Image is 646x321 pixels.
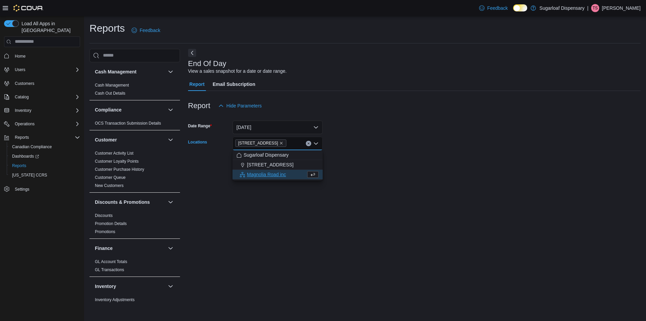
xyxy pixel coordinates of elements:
[95,83,129,88] span: Cash Management
[95,183,123,188] a: New Customers
[235,139,287,147] span: 411 N Commercial St.
[95,91,125,96] a: Cash Out Details
[1,106,83,115] button: Inventory
[476,1,510,15] a: Feedback
[12,133,80,141] span: Reports
[12,163,26,168] span: Reports
[1,78,83,88] button: Customers
[95,283,116,290] h3: Inventory
[513,11,513,12] span: Dark Mode
[89,258,180,277] div: Finance
[167,136,175,144] button: Customer
[12,79,37,88] a: Customers
[7,142,83,152] button: Canadian Compliance
[9,143,55,151] a: Canadian Compliance
[12,79,80,88] span: Customers
[1,65,83,74] button: Users
[279,141,283,145] button: Remove 411 N Commercial St. from selection in this group
[216,99,264,113] button: Hide Parameters
[232,150,323,180] div: Choose from the following options
[9,162,29,170] a: Reports
[95,151,134,156] a: Customer Activity List
[15,94,29,100] span: Catalog
[188,123,212,129] label: Date Range
[12,154,39,159] span: Dashboards
[89,22,125,35] h1: Reports
[140,27,160,34] span: Feedback
[167,282,175,290] button: Inventory
[313,141,319,146] button: Close list of options
[1,51,83,61] button: Home
[95,136,165,143] button: Customer
[15,135,29,140] span: Reports
[12,93,80,101] span: Catalog
[95,221,127,226] a: Promotion Details
[95,245,113,252] h3: Finance
[1,92,83,102] button: Catalog
[95,106,121,113] h3: Compliance
[129,24,163,37] a: Feedback
[95,297,135,302] span: Inventory Adjustments
[95,199,150,205] h3: Discounts & Promotions
[95,259,127,264] a: GL Account Totals
[95,267,124,272] a: GL Transactions
[95,213,113,218] a: Discounts
[95,199,165,205] button: Discounts & Promotions
[188,139,207,145] label: Locations
[232,121,323,134] button: [DATE]
[1,133,83,142] button: Reports
[12,52,80,60] span: Home
[12,133,32,141] button: Reports
[89,81,180,100] div: Cash Management
[95,167,144,172] a: Customer Purchase History
[12,120,37,128] button: Operations
[95,68,165,75] button: Cash Management
[95,283,165,290] button: Inventory
[19,20,80,34] span: Load All Apps in [GEOGRAPHIC_DATA]
[15,81,34,86] span: Customers
[9,143,80,151] span: Canadian Compliance
[12,106,80,115] span: Inventory
[15,108,31,113] span: Inventory
[12,93,31,101] button: Catalog
[7,170,83,180] button: [US_STATE] CCRS
[167,106,175,114] button: Compliance
[12,52,28,60] a: Home
[12,106,34,115] button: Inventory
[226,102,262,109] span: Hide Parameters
[213,77,255,91] span: Email Subscription
[247,171,286,178] span: Magnolia Road inc
[12,185,32,193] a: Settings
[244,152,289,158] span: Sugarloaf Dispensary
[12,66,80,74] span: Users
[15,67,25,72] span: Users
[95,175,125,180] a: Customer Queue
[188,102,210,110] h3: Report
[1,184,83,194] button: Settings
[9,171,80,179] span: Washington CCRS
[232,170,323,180] button: Magnolia Road inc
[95,151,134,156] span: Customer Activity List
[238,140,278,147] span: [STREET_ADDRESS]
[12,120,80,128] span: Operations
[587,4,588,12] p: |
[95,106,165,113] button: Compliance
[1,119,83,129] button: Operations
[232,160,323,170] button: [STREET_ADDRESS]
[95,159,139,164] a: Customer Loyalty Points
[15,187,29,192] span: Settings
[167,68,175,76] button: Cash Management
[7,161,83,170] button: Reports
[9,152,80,160] span: Dashboards
[167,198,175,206] button: Discounts & Promotions
[9,162,80,170] span: Reports
[9,152,42,160] a: Dashboards
[95,121,161,126] span: OCS Transaction Submission Details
